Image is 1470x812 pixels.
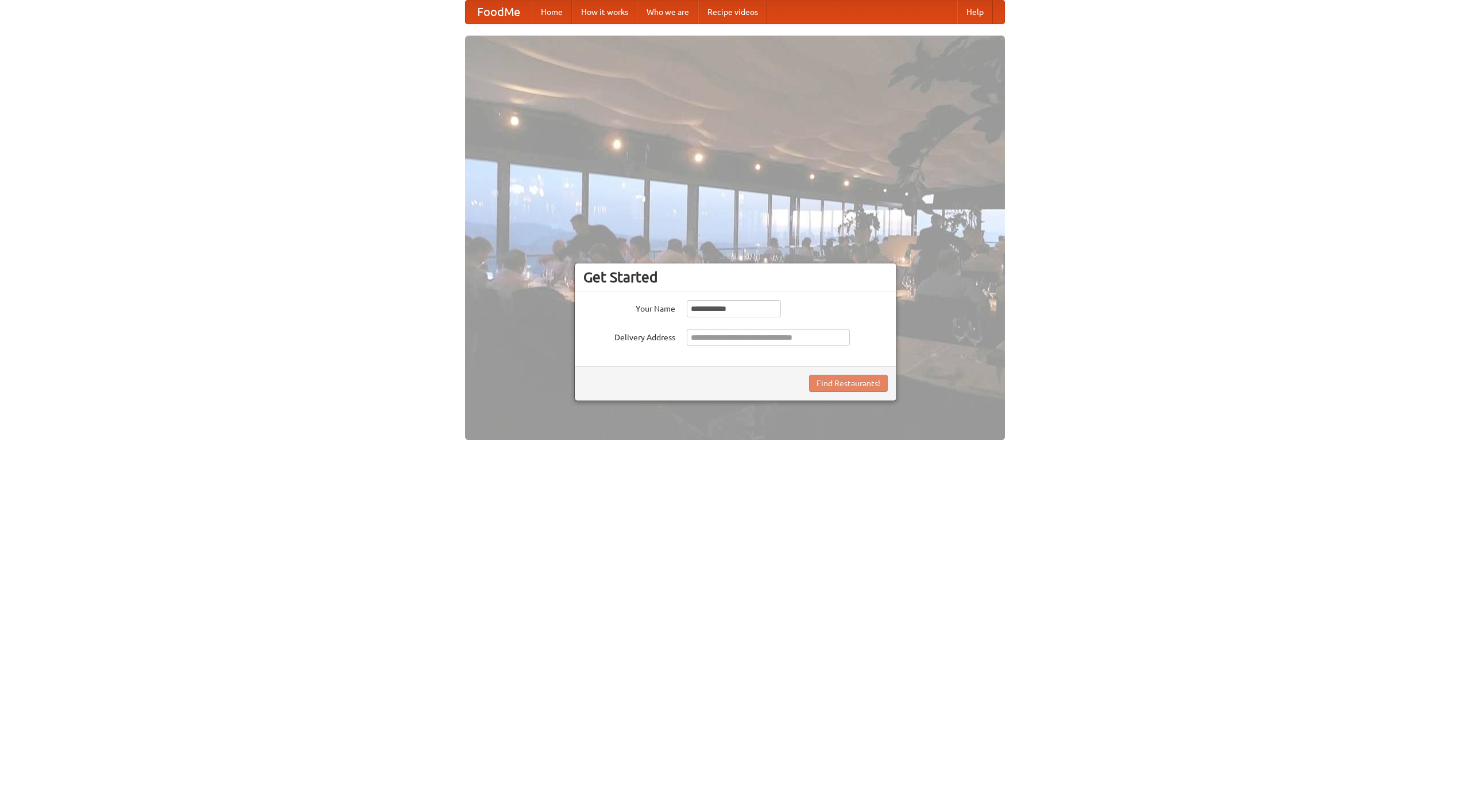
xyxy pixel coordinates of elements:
a: How it works [572,1,637,24]
button: Find Restaurants! [809,375,888,392]
a: Who we are [637,1,698,24]
a: FoodMe [466,1,532,24]
h3: Get Started [583,269,888,286]
a: Help [957,1,993,24]
label: Delivery Address [583,329,675,343]
label: Your Name [583,300,675,314]
a: Recipe videos [698,1,767,24]
a: Home [532,1,572,24]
